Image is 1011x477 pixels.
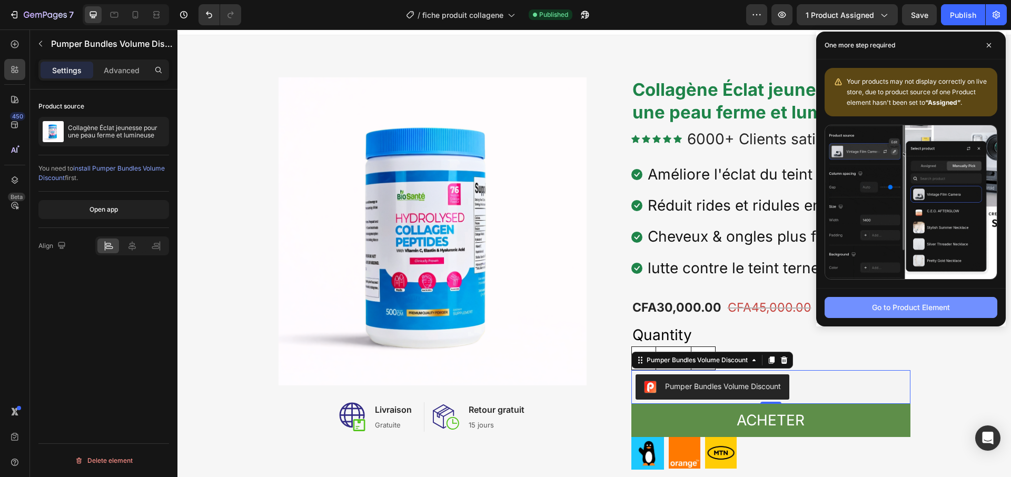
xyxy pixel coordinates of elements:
span: fiche produit collagene [422,9,503,21]
img: money-back.svg [255,375,282,400]
div: Undo/Redo [199,4,241,25]
div: CFA45,000.00 [549,270,635,287]
span: Published [539,10,568,19]
img: product feature img [43,121,64,142]
div: CFA30,000.00 [454,270,545,287]
button: Publish [941,4,985,25]
p: One more step required [825,40,895,51]
p: Gratuite [197,391,234,401]
button: 7 [4,4,78,25]
div: Open app [90,205,118,214]
div: Drop element here [661,274,717,283]
p: Améliore l'éclat du teint en 15 jours [470,135,715,155]
h2: Retour gratuit [290,373,348,387]
div: Pumper Bundles Volume Discount [488,351,603,362]
div: Beta [8,193,25,201]
p: 15 jours [291,391,347,401]
div: Align [38,239,68,253]
div: Product source [38,102,84,111]
span: Your products may not display correctly on live store, due to product source of one Product eleme... [847,77,987,106]
p: Réduit rides et ridules en 15 jours [470,166,702,186]
button: 1 product assigned [797,4,898,25]
div: You need to first. [38,164,169,183]
div: Open Intercom Messenger [975,425,1000,451]
div: Go to Product Element [872,302,950,313]
input: quantity [478,317,514,340]
p: Settings [52,65,82,76]
p: Collagène Éclat jeunesse pour une peau ferme et lumineuse [68,124,165,139]
span: 1 product assigned [806,9,874,21]
iframe: Design area [177,29,1011,477]
b: “Assigned” [925,98,960,106]
p: 6000+ Clients satisfaits [510,100,676,120]
h2: Livraison [196,373,235,387]
div: Pumper Bundles Volume Discount [467,326,572,335]
p: ACHETER [559,381,627,401]
span: / [418,9,420,21]
p: lutte contre le teint terne [470,228,642,249]
h2: Collagène Éclat jeunesse pour une peau ferme et lumineuse [454,48,733,95]
div: Delete element [75,454,133,467]
button: <p>ACHETER</p> [454,374,733,408]
p: Pumper Bundles Volume Discount [51,37,175,50]
img: gempages_580789980553544200-40a9c3ef-ff01-43ad-bca5-d4ec125f8f44.png [491,408,523,439]
span: install Pumper Bundles Volume Discount [38,164,165,182]
img: gempages_580789980553544200-516e86cc-5fa0-4a4f-994f-2414cb7997ba.png [454,408,487,440]
button: decrement [454,317,478,340]
button: Pumper Bundles Volume Discount [458,345,612,370]
span: Save [911,11,928,19]
p: Advanced [104,65,140,76]
button: Delete element [38,452,169,469]
button: Open app [38,200,169,219]
button: Save [902,4,937,25]
button: increment [514,317,538,340]
p: Cheveux & ongles plus forts [470,197,666,217]
p: 7 [69,8,74,21]
img: CIumv63twf4CEAE=.png [467,351,479,364]
button: Go to Product Element [825,297,997,318]
div: Quantity [454,294,733,317]
div: Publish [950,9,976,21]
div: 450 [10,112,25,121]
img: gempages_580789980553544200-afad02b5-3d5f-4452-931c-01fbbb2d9644.png [528,408,559,439]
